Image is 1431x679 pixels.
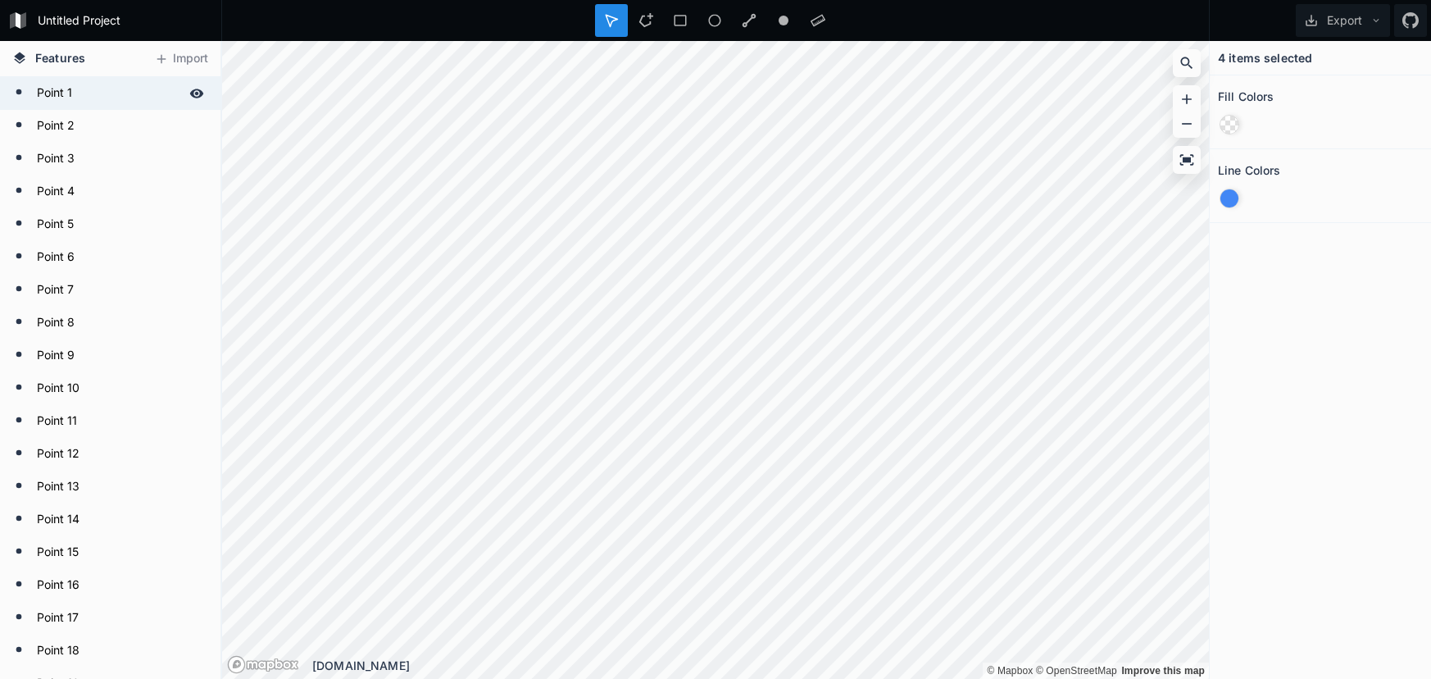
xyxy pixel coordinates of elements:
h2: Line Colors [1218,157,1281,183]
div: [DOMAIN_NAME] [312,657,1209,674]
a: OpenStreetMap [1036,665,1117,677]
h4: 4 items selected [1218,49,1312,66]
a: Map feedback [1121,665,1205,677]
button: Export [1296,4,1390,37]
a: Mapbox [987,665,1033,677]
a: Mapbox logo [227,655,299,674]
button: Import [146,46,216,72]
h2: Fill Colors [1218,84,1274,109]
span: Features [35,49,85,66]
